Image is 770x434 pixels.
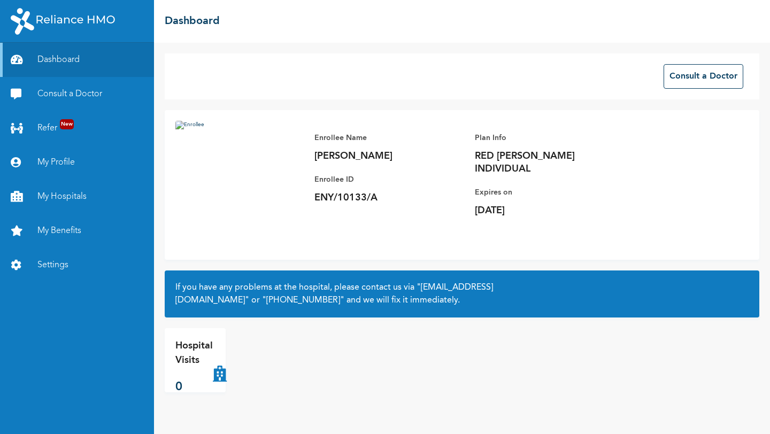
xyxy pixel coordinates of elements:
h2: If you have any problems at the hospital, please contact us via or and we will fix it immediately. [175,281,749,307]
p: Enrollee ID [314,173,464,186]
p: Expires on [475,186,625,199]
p: RED [PERSON_NAME] INDIVIDUAL [475,150,625,175]
span: New [60,119,74,129]
p: ENY/10133/A [314,191,464,204]
p: Plan Info [475,131,625,144]
img: RelianceHMO's Logo [11,8,115,35]
p: [DATE] [475,204,625,217]
img: Enrollee [175,121,304,249]
a: "[PHONE_NUMBER]" [262,296,344,305]
p: [PERSON_NAME] [314,150,464,162]
button: Consult a Doctor [664,64,743,89]
p: Enrollee Name [314,131,464,144]
h2: Dashboard [165,13,220,29]
p: Hospital Visits [175,339,213,368]
p: 0 [175,378,213,396]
